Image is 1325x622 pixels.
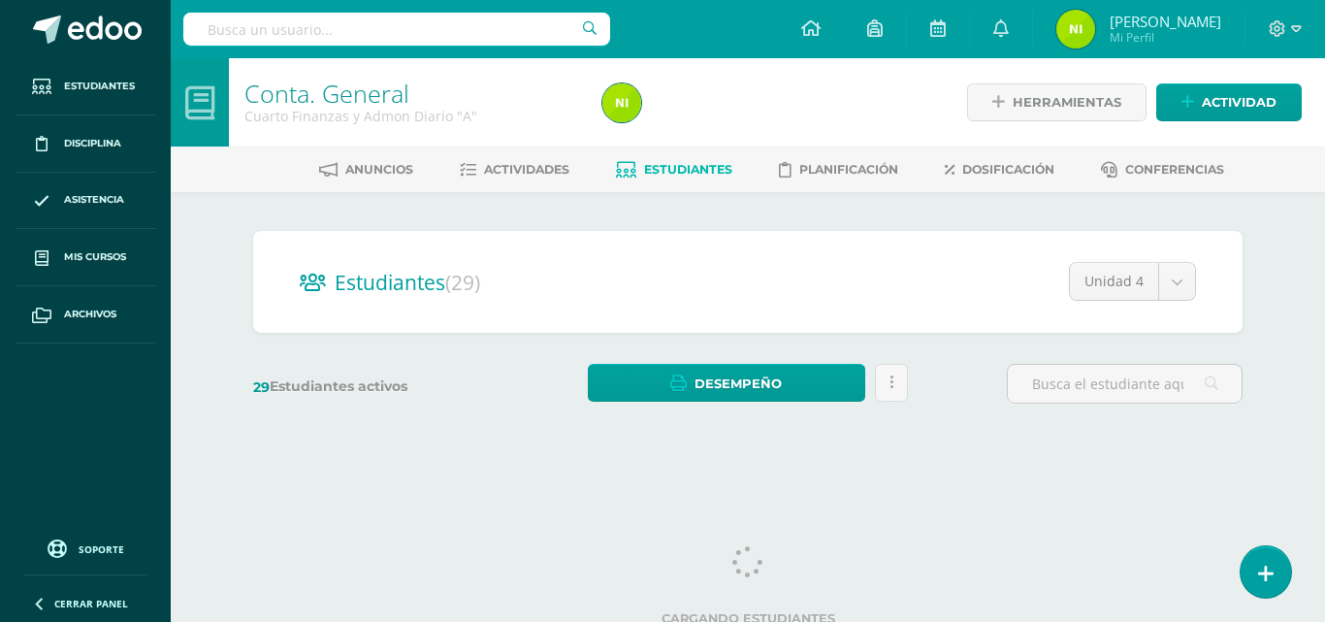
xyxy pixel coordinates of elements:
a: Archivos [16,286,155,344]
a: Conta. General [244,77,409,110]
span: Estudiantes [644,162,732,177]
a: Soporte [23,535,147,561]
span: [PERSON_NAME] [1110,12,1221,31]
img: 847ab3172bd68bb5562f3612eaf970ae.png [1056,10,1095,49]
span: Planificación [799,162,898,177]
div: Cuarto Finanzas y Admon Diario 'A' [244,107,579,125]
span: Archivos [64,307,116,322]
a: Actividad [1156,83,1302,121]
label: Estudiantes activos [253,377,489,396]
a: Planificación [779,154,898,185]
a: Unidad 4 [1070,263,1195,300]
span: (29) [445,269,480,296]
a: Asistencia [16,173,155,230]
span: Actividad [1202,84,1277,120]
a: Conferencias [1101,154,1224,185]
span: Desempeño [695,366,782,402]
span: Mis cursos [64,249,126,265]
a: Actividades [460,154,569,185]
span: Estudiantes [64,79,135,94]
span: Estudiantes [335,269,480,296]
span: 29 [253,378,270,396]
span: Cerrar panel [54,597,128,610]
span: Anuncios [345,162,413,177]
a: Anuncios [319,154,413,185]
img: 847ab3172bd68bb5562f3612eaf970ae.png [602,83,641,122]
span: Herramientas [1013,84,1121,120]
a: Disciplina [16,115,155,173]
span: Mi Perfil [1110,29,1221,46]
span: Soporte [79,542,124,556]
span: Conferencias [1125,162,1224,177]
a: Estudiantes [16,58,155,115]
span: Unidad 4 [1084,263,1144,300]
a: Estudiantes [616,154,732,185]
span: Dosificación [962,162,1054,177]
span: Disciplina [64,136,121,151]
input: Busca un usuario... [183,13,610,46]
span: Actividades [484,162,569,177]
a: Mis cursos [16,229,155,286]
a: Dosificación [945,154,1054,185]
h1: Conta. General [244,80,579,107]
a: Herramientas [967,83,1147,121]
input: Busca el estudiante aquí... [1008,365,1242,403]
span: Asistencia [64,192,124,208]
a: Desempeño [588,364,864,402]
